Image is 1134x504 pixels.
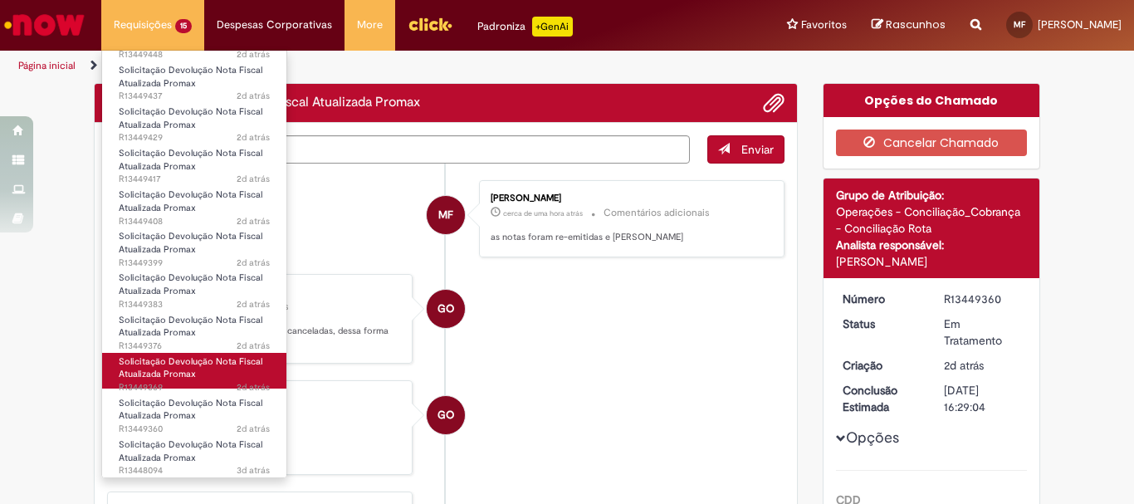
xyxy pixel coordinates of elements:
[119,230,262,256] span: Solicitação Devolução Nota Fiscal Atualizada Promax
[427,196,465,234] div: Matheus Henrique Santos Farias
[503,208,583,218] span: cerca de uma hora atrás
[119,397,262,423] span: Solicitação Devolução Nota Fiscal Atualizada Promax
[102,353,286,389] a: Aberto R13449369 : Solicitação Devolução Nota Fiscal Atualizada Promax
[408,12,452,37] img: click_logo_yellow_360x200.png
[101,50,287,478] ul: Requisições
[119,188,262,214] span: Solicitação Devolução Nota Fiscal Atualizada Promax
[119,257,270,270] span: R13449399
[119,90,270,103] span: R13449437
[119,340,270,353] span: R13449376
[836,253,1028,270] div: [PERSON_NAME]
[237,298,270,311] span: 2d atrás
[119,131,270,144] span: R13449429
[604,206,710,220] small: Comentários adicionais
[237,257,270,269] time: 26/08/2025 16:15:38
[237,173,270,185] span: 2d atrás
[237,173,270,185] time: 26/08/2025 16:17:56
[102,311,286,347] a: Aberto R13449376 : Solicitação Devolução Nota Fiscal Atualizada Promax
[872,17,946,33] a: Rascunhos
[830,291,932,307] dt: Número
[102,61,286,97] a: Aberto R13449437 : Solicitação Devolução Nota Fiscal Atualizada Promax
[119,298,270,311] span: R13449383
[1038,17,1122,32] span: [PERSON_NAME]
[237,257,270,269] span: 2d atrás
[119,173,270,186] span: R13449417
[836,203,1028,237] div: Operações - Conciliação_Cobrança - Conciliação Rota
[503,208,583,218] time: 28/08/2025 12:53:14
[102,186,286,222] a: Aberto R13449408 : Solicitação Devolução Nota Fiscal Atualizada Promax
[119,355,262,381] span: Solicitação Devolução Nota Fiscal Atualizada Promax
[830,382,932,415] dt: Conclusão Estimada
[119,423,270,436] span: R13449360
[119,464,270,477] span: R13448094
[237,423,270,435] span: 2d atrás
[437,395,454,435] span: GO
[119,64,262,90] span: Solicitação Devolução Nota Fiscal Atualizada Promax
[801,17,847,33] span: Favoritos
[237,298,270,311] time: 26/08/2025 16:12:33
[944,358,984,373] time: 26/08/2025 16:09:16
[119,215,270,228] span: R13449408
[119,381,270,394] span: R13449369
[237,131,270,144] span: 2d atrás
[491,231,767,244] p: as notas foram re-emitidas e [PERSON_NAME]
[237,381,270,394] span: 2d atrás
[836,130,1028,156] button: Cancelar Chamado
[102,103,286,139] a: Aberto R13449429 : Solicitação Devolução Nota Fiscal Atualizada Promax
[237,215,270,228] time: 26/08/2025 16:16:18
[102,144,286,180] a: Aberto R13449417 : Solicitação Devolução Nota Fiscal Atualizada Promax
[2,8,87,42] img: ServiceNow
[107,135,690,164] textarea: Digite sua mensagem aqui...
[237,215,270,228] span: 2d atrás
[237,340,270,352] span: 2d atrás
[237,48,270,61] span: 2d atrás
[114,17,172,33] span: Requisições
[824,84,1040,117] div: Opções do Chamado
[944,382,1021,415] div: [DATE] 16:29:04
[438,195,453,235] span: MF
[944,316,1021,349] div: Em Tratamento
[119,272,262,297] span: Solicitação Devolução Nota Fiscal Atualizada Promax
[427,290,465,328] div: Gustavo Oliveira
[830,357,932,374] dt: Criação
[741,142,774,157] span: Enviar
[119,314,262,340] span: Solicitação Devolução Nota Fiscal Atualizada Promax
[763,92,785,114] button: Adicionar anexos
[427,396,465,434] div: Gustavo Oliveira
[836,237,1028,253] div: Analista responsável:
[119,438,262,464] span: Solicitação Devolução Nota Fiscal Atualizada Promax
[1014,19,1025,30] span: MF
[944,291,1021,307] div: R13449360
[102,228,286,263] a: Aberto R13449399 : Solicitação Devolução Nota Fiscal Atualizada Promax
[237,340,270,352] time: 26/08/2025 16:11:26
[237,464,270,477] span: 3d atrás
[18,59,76,72] a: Página inicial
[119,105,262,131] span: Solicitação Devolução Nota Fiscal Atualizada Promax
[944,357,1021,374] div: 26/08/2025 16:09:16
[886,17,946,32] span: Rascunhos
[102,269,286,305] a: Aberto R13449383 : Solicitação Devolução Nota Fiscal Atualizada Promax
[102,394,286,430] a: Aberto R13449360 : Solicitação Devolução Nota Fiscal Atualizada Promax
[217,17,332,33] span: Despesas Corporativas
[944,358,984,373] span: 2d atrás
[532,17,573,37] p: +GenAi
[477,17,573,37] div: Padroniza
[102,436,286,472] a: Aberto R13448094 : Solicitação Devolução Nota Fiscal Atualizada Promax
[357,17,383,33] span: More
[175,19,192,33] span: 15
[830,316,932,332] dt: Status
[491,193,767,203] div: [PERSON_NAME]
[707,135,785,164] button: Enviar
[119,147,262,173] span: Solicitação Devolução Nota Fiscal Atualizada Promax
[237,90,270,102] span: 2d atrás
[237,464,270,477] time: 26/08/2025 12:12:10
[836,187,1028,203] div: Grupo de Atribuição:
[437,289,454,329] span: GO
[119,48,270,61] span: R13449448
[12,51,744,81] ul: Trilhas de página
